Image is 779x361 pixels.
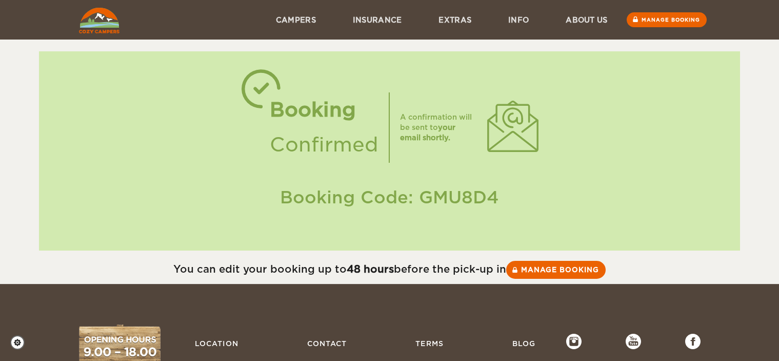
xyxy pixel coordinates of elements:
[400,112,477,143] div: A confirmation will be sent to
[270,92,378,127] div: Booking
[49,185,730,210] div: Booking Code: GMU8D4
[270,127,378,162] div: Confirmed
[627,12,707,27] a: Manage booking
[10,335,31,350] a: Cookie settings
[302,334,352,353] a: Contact
[190,334,244,353] a: Location
[79,8,119,33] img: Cozy Campers
[410,334,449,353] a: Terms
[347,263,394,275] strong: 48 hours
[507,334,541,353] a: Blog
[506,261,606,279] a: Manage booking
